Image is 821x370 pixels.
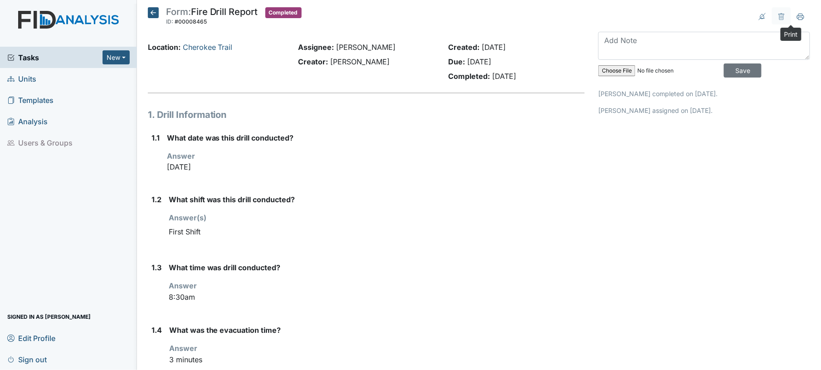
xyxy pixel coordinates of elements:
[298,57,328,66] strong: Creator:
[448,43,479,52] strong: Created:
[166,6,191,17] span: Form:
[336,43,396,52] span: [PERSON_NAME]
[148,43,181,52] strong: Location:
[183,43,233,52] a: Cherokee Trail
[169,262,281,273] label: What time was drill conducted?
[448,57,465,66] strong: Due:
[482,43,506,52] span: [DATE]
[148,108,585,122] h1: 1. Drill Information
[330,57,390,66] span: [PERSON_NAME]
[151,194,161,205] label: 1.2
[166,7,258,27] div: Fire Drill Report
[7,352,47,366] span: Sign out
[175,18,207,25] span: #00008465
[167,161,585,172] p: [DATE]
[169,325,281,336] label: What was the evacuation time?
[7,93,54,107] span: Templates
[598,106,810,115] p: [PERSON_NAME] assigned on [DATE].
[448,72,490,81] strong: Completed:
[781,28,801,41] div: Print
[169,213,206,222] strong: Answer(s)
[151,132,160,143] label: 1.1
[167,132,294,143] label: What date was this drill conducted?
[169,194,295,205] label: What shift was this drill conducted?
[103,50,130,64] button: New
[265,7,302,18] span: Completed
[298,43,334,52] strong: Assignee:
[7,331,55,345] span: Edit Profile
[724,63,762,78] input: Save
[492,72,516,81] span: [DATE]
[151,325,162,336] label: 1.4
[467,57,491,66] span: [DATE]
[169,344,197,353] strong: Answer
[167,151,195,161] strong: Answer
[166,18,173,25] span: ID:
[151,262,161,273] label: 1.3
[7,72,36,86] span: Units
[169,223,585,240] div: First Shift
[7,114,48,128] span: Analysis
[169,281,197,290] strong: Answer
[598,89,810,98] p: [PERSON_NAME] completed on [DATE].
[7,52,103,63] a: Tasks
[7,310,91,324] span: Signed in as [PERSON_NAME]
